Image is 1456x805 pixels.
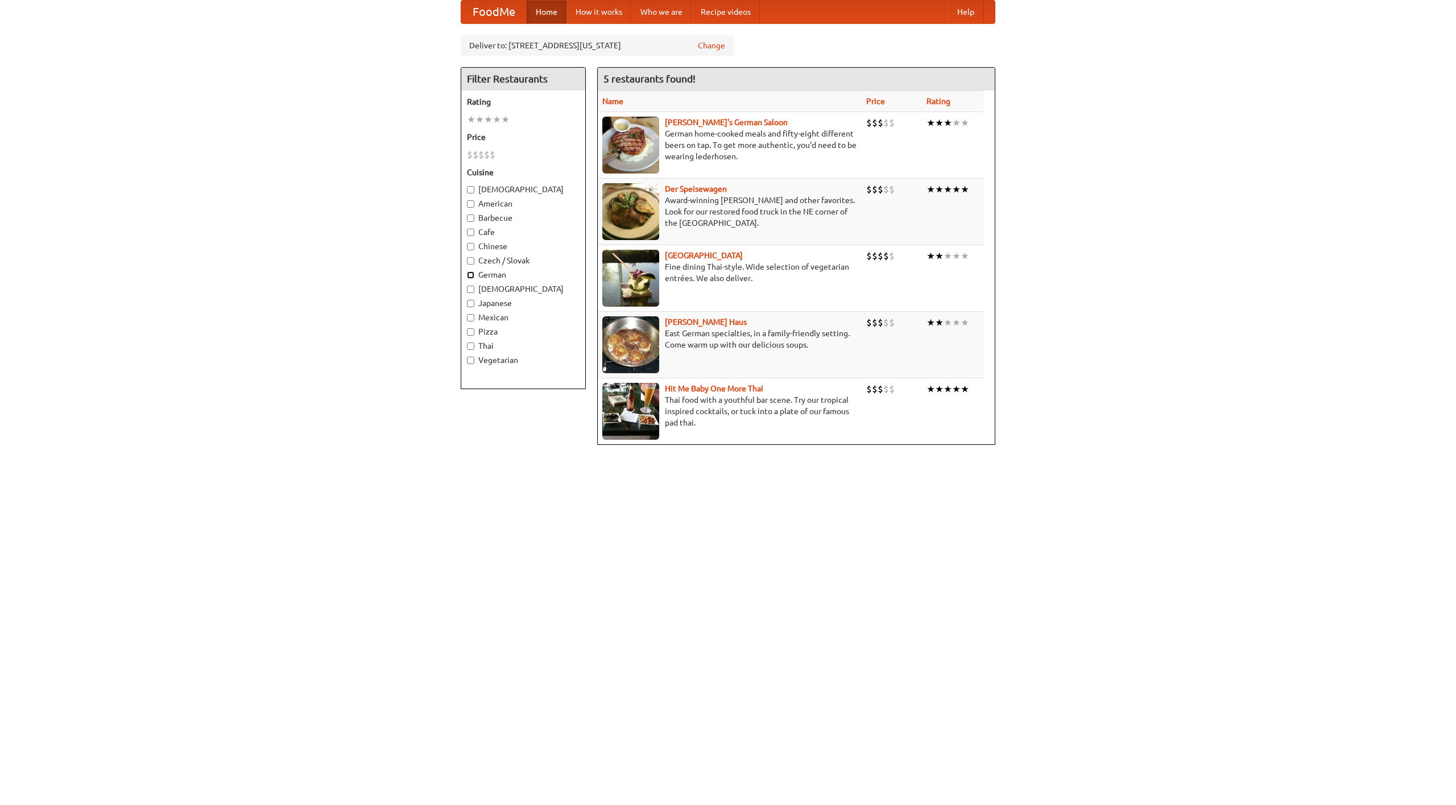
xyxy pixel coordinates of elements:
li: ★ [961,316,969,329]
li: ★ [935,117,944,129]
li: $ [866,250,872,262]
p: German home-cooked meals and fifty-eight different beers on tap. To get more authentic, you'd nee... [602,128,857,162]
li: ★ [493,113,501,126]
label: Chinese [467,241,580,252]
b: [GEOGRAPHIC_DATA] [665,251,743,260]
img: satay.jpg [602,250,659,307]
li: $ [484,148,490,161]
label: Mexican [467,312,580,323]
label: Pizza [467,326,580,337]
input: Japanese [467,300,474,307]
li: $ [889,183,895,196]
li: $ [889,383,895,395]
li: $ [866,316,872,329]
p: East German specialties, in a family-friendly setting. Come warm up with our delicious soups. [602,328,857,350]
a: [PERSON_NAME]'s German Saloon [665,118,788,127]
li: $ [872,383,878,395]
label: Barbecue [467,212,580,224]
a: Home [527,1,566,23]
input: Chinese [467,243,474,250]
label: [DEMOGRAPHIC_DATA] [467,184,580,195]
a: Der Speisewagen [665,184,727,193]
li: $ [883,316,889,329]
h5: Cuisine [467,167,580,178]
li: $ [490,148,495,161]
li: ★ [952,117,961,129]
input: Pizza [467,328,474,336]
li: ★ [944,316,952,329]
li: $ [473,148,478,161]
input: Czech / Slovak [467,257,474,265]
a: Price [866,97,885,106]
li: ★ [926,183,935,196]
li: $ [889,250,895,262]
input: Mexican [467,314,474,321]
li: ★ [952,183,961,196]
li: $ [889,316,895,329]
li: ★ [467,113,475,126]
li: ★ [961,250,969,262]
label: Vegetarian [467,354,580,366]
li: ★ [944,117,952,129]
input: American [467,200,474,208]
h5: Rating [467,96,580,108]
label: American [467,198,580,209]
ng-pluralize: 5 restaurants found! [603,73,696,84]
input: German [467,271,474,279]
li: $ [883,117,889,129]
label: German [467,269,580,280]
img: speisewagen.jpg [602,183,659,240]
li: ★ [952,250,961,262]
li: $ [878,250,883,262]
li: $ [883,183,889,196]
li: ★ [926,117,935,129]
b: [PERSON_NAME] Haus [665,317,747,327]
a: Change [698,40,725,51]
div: Deliver to: [STREET_ADDRESS][US_STATE] [461,35,734,56]
li: ★ [475,113,484,126]
li: ★ [961,183,969,196]
li: ★ [484,113,493,126]
li: $ [878,383,883,395]
input: [DEMOGRAPHIC_DATA] [467,286,474,293]
img: esthers.jpg [602,117,659,174]
input: [DEMOGRAPHIC_DATA] [467,186,474,193]
a: Help [948,1,983,23]
li: $ [866,117,872,129]
label: [DEMOGRAPHIC_DATA] [467,283,580,295]
a: Hit Me Baby One More Thai [665,384,763,393]
li: ★ [935,383,944,395]
li: $ [866,183,872,196]
input: Thai [467,342,474,350]
li: $ [878,316,883,329]
h5: Price [467,131,580,143]
label: Japanese [467,298,580,309]
li: $ [872,183,878,196]
li: $ [467,148,473,161]
p: Thai food with a youthful bar scene. Try our tropical inspired cocktails, or tuck into a plate of... [602,394,857,428]
input: Barbecue [467,214,474,222]
li: ★ [961,117,969,129]
li: ★ [944,383,952,395]
li: ★ [501,113,510,126]
li: $ [872,316,878,329]
li: ★ [944,250,952,262]
a: Who we are [631,1,692,23]
input: Vegetarian [467,357,474,364]
li: $ [883,383,889,395]
a: Rating [926,97,950,106]
p: Fine dining Thai-style. Wide selection of vegetarian entrées. We also deliver. [602,261,857,284]
li: ★ [926,250,935,262]
li: ★ [952,383,961,395]
li: ★ [935,250,944,262]
li: ★ [961,383,969,395]
li: $ [878,117,883,129]
li: ★ [926,383,935,395]
a: How it works [566,1,631,23]
li: $ [872,250,878,262]
img: kohlhaus.jpg [602,316,659,373]
li: ★ [935,183,944,196]
label: Cafe [467,226,580,238]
